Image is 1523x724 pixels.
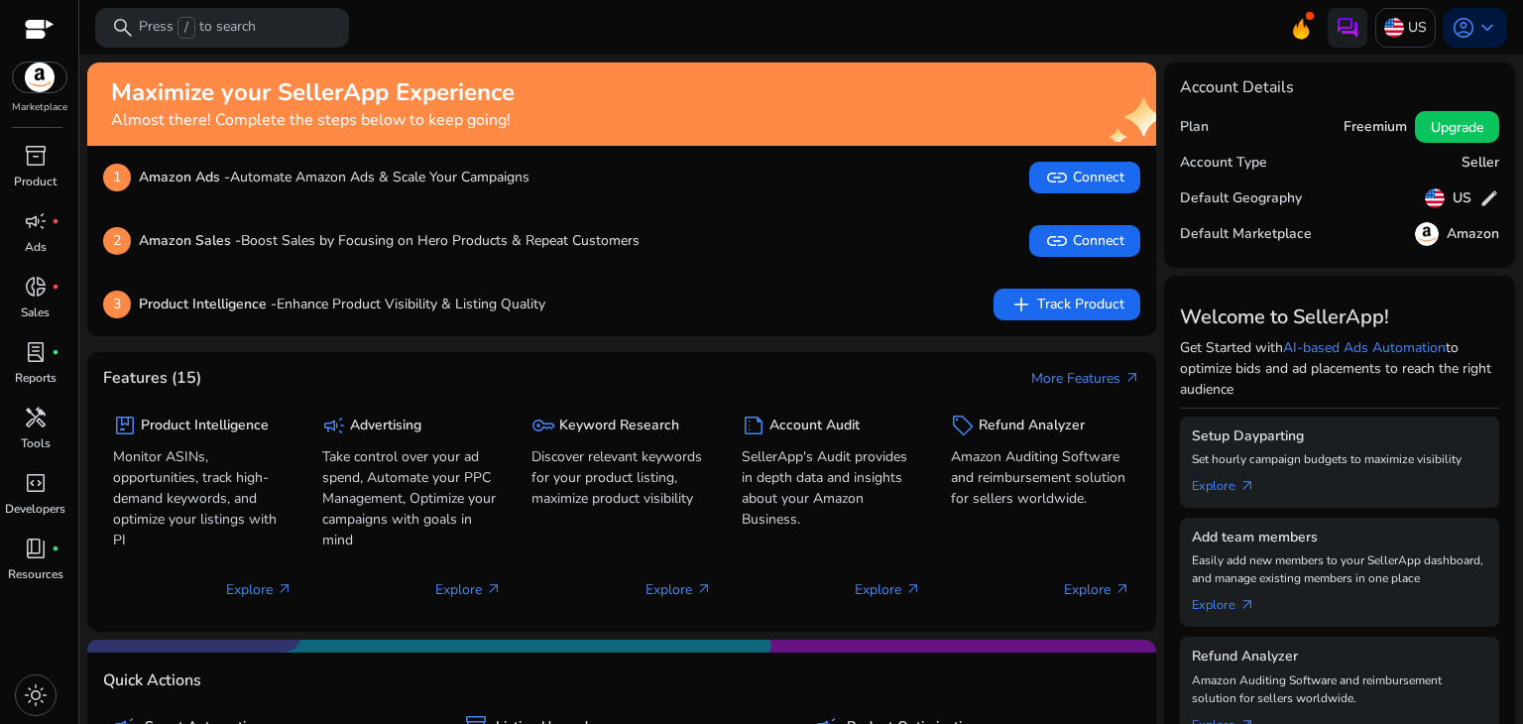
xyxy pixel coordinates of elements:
h5: Product Intelligence [141,418,269,434]
p: SellerApp's Audit provides in depth data and insights about your Amazon Business. [742,446,921,530]
b: Amazon Sales - [139,231,241,250]
p: Enhance Product Visibility & Listing Quality [139,294,545,314]
p: Automate Amazon Ads & Scale Your Campaigns [139,167,529,187]
p: Set hourly campaign budgets to maximize visibility [1192,450,1487,468]
h5: Default Marketplace [1180,226,1312,243]
p: Boost Sales by Focusing on Hero Products & Repeat Customers [139,230,640,251]
span: Connect [1045,229,1124,253]
span: book_4 [24,537,48,560]
span: handyman [24,406,48,429]
p: Explore [1064,579,1130,600]
h5: Plan [1180,119,1209,136]
span: Upgrade [1431,117,1483,138]
a: AI-based Ads Automation [1283,338,1446,357]
span: package [113,414,137,437]
button: linkConnect [1029,225,1140,257]
span: summarize [742,414,765,437]
span: Track Product [1009,293,1124,316]
span: keyboard_arrow_down [1475,16,1499,40]
a: More Featuresarrow_outward [1031,368,1140,389]
span: arrow_outward [696,581,712,597]
span: link [1045,229,1069,253]
h5: Advertising [350,418,421,434]
button: addTrack Product [994,289,1140,320]
h5: US [1453,190,1471,207]
span: fiber_manual_record [52,217,59,225]
p: Explore [645,579,712,600]
h4: Account Details [1180,78,1294,97]
p: Tools [21,434,51,452]
p: Ads [25,238,47,256]
p: Discover relevant keywords for your product listing, maximize product visibility [531,446,711,509]
span: fiber_manual_record [52,283,59,291]
h5: Refund Analyzer [979,418,1085,434]
p: 2 [103,227,131,255]
p: Get Started with to optimize bids and ad placements to reach the right audience [1180,337,1499,400]
span: fiber_manual_record [52,544,59,552]
p: Amazon Auditing Software and reimbursement solution for sellers worldwide. [951,446,1130,509]
p: Explore [226,579,293,600]
h2: Maximize your SellerApp Experience [111,78,515,107]
h5: Freemium [1344,119,1407,136]
span: arrow_outward [1124,370,1140,386]
p: 3 [103,291,131,318]
p: 1 [103,164,131,191]
span: campaign [322,414,346,437]
span: fiber_manual_record [52,348,59,356]
span: arrow_outward [486,581,502,597]
p: Explore [855,579,921,600]
span: Connect [1045,166,1124,189]
p: Easily add new members to your SellerApp dashboard, and manage existing members in one place [1192,551,1487,587]
span: add [1009,293,1033,316]
b: Amazon Ads - [139,168,230,186]
h4: Quick Actions [103,671,201,690]
p: Reports [15,369,57,387]
h4: Almost there! Complete the steps below to keep going! [111,111,515,130]
span: lab_profile [24,340,48,364]
h5: Amazon [1447,226,1499,243]
span: campaign [24,209,48,233]
p: US [1408,10,1427,45]
span: edit [1479,188,1499,208]
p: Developers [5,500,65,518]
span: arrow_outward [1239,597,1255,613]
span: sell [951,414,975,437]
button: Upgrade [1415,111,1499,143]
button: linkConnect [1029,162,1140,193]
p: Press to search [139,17,256,39]
p: Resources [8,565,63,583]
h5: Add team members [1192,530,1487,546]
span: inventory_2 [24,144,48,168]
span: arrow_outward [905,581,921,597]
h5: Setup Dayparting [1192,428,1487,445]
span: link [1045,166,1069,189]
img: amazon.svg [1415,222,1439,246]
p: Take control over your ad spend, Automate your PPC Management, Optimize your campaigns with goals... [322,446,502,550]
h4: Features (15) [103,369,201,388]
span: arrow_outward [277,581,293,597]
img: us.svg [1384,18,1404,38]
span: code_blocks [24,471,48,495]
span: arrow_outward [1114,581,1130,597]
img: us.svg [1425,188,1445,208]
h5: Refund Analyzer [1192,649,1487,665]
p: Amazon Auditing Software and reimbursement solution for sellers worldwide. [1192,671,1487,707]
p: Sales [21,303,50,321]
p: Monitor ASINs, opportunities, track high-demand keywords, and optimize your listings with PI [113,446,293,550]
img: amazon.svg [13,62,66,92]
h3: Welcome to SellerApp! [1180,305,1499,329]
span: search [111,16,135,40]
h5: Default Geography [1180,190,1302,207]
b: Product Intelligence - [139,295,277,313]
span: account_circle [1452,16,1475,40]
span: light_mode [24,683,48,707]
span: / [177,17,195,39]
span: arrow_outward [1239,478,1255,494]
h5: Account Type [1180,155,1267,172]
a: Explorearrow_outward [1192,587,1271,615]
h5: Seller [1462,155,1499,172]
h5: Keyword Research [559,418,679,434]
a: Explorearrow_outward [1192,468,1271,496]
h5: Account Audit [769,418,860,434]
span: key [531,414,555,437]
